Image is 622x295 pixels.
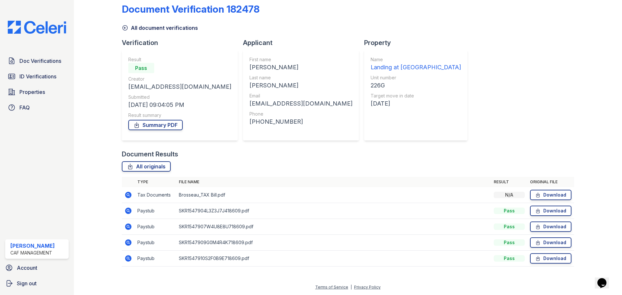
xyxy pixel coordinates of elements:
td: Tax Documents [135,187,176,203]
a: Download [530,190,571,200]
div: [DATE] [371,99,461,108]
span: FAQ [19,104,30,111]
div: [PERSON_NAME] [10,242,55,250]
td: Brosseau_TAX Bill.pdf [176,187,491,203]
a: FAQ [5,101,69,114]
div: Applicant [243,38,364,47]
div: Target move in date [371,93,461,99]
a: Download [530,221,571,232]
div: First name [249,56,352,63]
td: SKR1547907W4U8E8U718609.pdf [176,219,491,235]
th: File name [176,177,491,187]
div: [PERSON_NAME] [249,63,352,72]
th: Result [491,177,527,187]
a: All document verifications [122,24,198,32]
div: Unit number [371,74,461,81]
a: Download [530,206,571,216]
img: CE_Logo_Blue-a8612792a0a2168367f1c8372b55b34899dd931a85d93a1a3d3e32e68fde9ad4.png [3,21,71,34]
div: Verification [122,38,243,47]
div: Phone [249,111,352,117]
span: Sign out [17,279,37,287]
a: Download [530,237,571,248]
div: CAF Management [10,250,55,256]
div: N/A [494,192,525,198]
a: Sign out [3,277,71,290]
div: Creator [128,76,231,82]
a: Account [3,261,71,274]
div: Pass [494,255,525,262]
div: [EMAIL_ADDRESS][DOMAIN_NAME] [249,99,352,108]
div: Document Results [122,150,178,159]
div: Submitted [128,94,231,100]
div: Last name [249,74,352,81]
a: Name Landing at [GEOGRAPHIC_DATA] [371,56,461,72]
div: Document Verification 182478 [122,3,259,15]
td: Paystub [135,235,176,251]
td: Paystub [135,203,176,219]
span: Account [17,264,37,272]
div: Email [249,93,352,99]
div: [DATE] 09:04:05 PM [128,100,231,109]
div: Pass [494,223,525,230]
div: [EMAIL_ADDRESS][DOMAIN_NAME] [128,82,231,91]
td: Paystub [135,251,176,267]
a: Privacy Policy [354,285,381,289]
th: Type [135,177,176,187]
div: Name [371,56,461,63]
td: SKR1547909G0M4R4K718609.pdf [176,235,491,251]
div: 226G [371,81,461,90]
td: SKR1547910S2F0B9E718609.pdf [176,251,491,267]
div: Pass [494,239,525,246]
a: Summary PDF [128,120,183,130]
a: Terms of Service [315,285,348,289]
div: Pass [128,63,154,73]
a: Properties [5,85,69,98]
td: SKR1547904L3Z3J7J418609.pdf [176,203,491,219]
a: Doc Verifications [5,54,69,67]
span: ID Verifications [19,73,56,80]
div: Property [364,38,473,47]
iframe: chat widget [595,269,616,289]
div: [PHONE_NUMBER] [249,117,352,126]
a: All originals [122,161,171,172]
div: Result [128,56,231,63]
span: Doc Verifications [19,57,61,65]
div: Pass [494,208,525,214]
span: Properties [19,88,45,96]
div: Result summary [128,112,231,119]
div: [PERSON_NAME] [249,81,352,90]
td: Paystub [135,219,176,235]
th: Original file [527,177,574,187]
a: Download [530,253,571,264]
div: Landing at [GEOGRAPHIC_DATA] [371,63,461,72]
a: ID Verifications [5,70,69,83]
div: | [351,285,352,289]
